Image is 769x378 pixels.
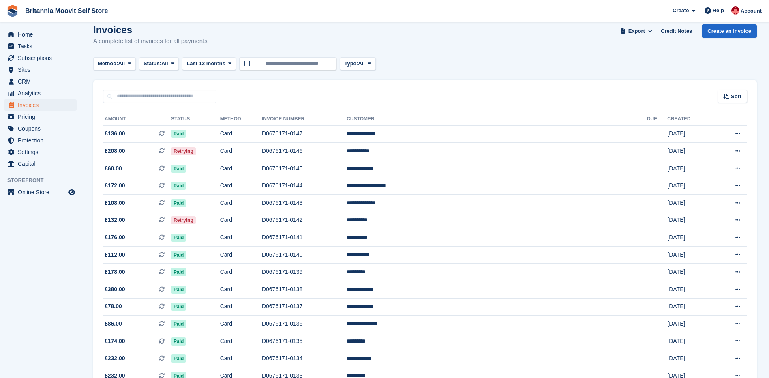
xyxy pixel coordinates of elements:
a: menu [4,135,77,146]
td: [DATE] [667,143,713,160]
a: Britannia Moovit Self Store [22,4,111,17]
a: menu [4,64,77,75]
span: £380.00 [105,285,125,294]
p: A complete list of invoices for all payments [93,37,208,46]
span: Paid [171,182,186,190]
td: D0676171-0142 [262,212,347,229]
th: Amount [103,113,171,126]
td: [DATE] [667,212,713,229]
span: Paid [171,165,186,173]
td: [DATE] [667,160,713,177]
td: D0676171-0139 [262,264,347,281]
th: Customer [347,113,647,126]
span: Tasks [18,41,66,52]
span: Export [628,27,645,35]
td: Card [220,229,262,247]
span: Coupons [18,123,66,134]
td: D0676171-0147 [262,125,347,143]
span: Subscriptions [18,52,66,64]
td: Card [220,195,262,212]
span: Status: [144,60,161,68]
a: menu [4,99,77,111]
th: Method [220,113,262,126]
span: Settings [18,146,66,158]
span: Pricing [18,111,66,122]
span: Help [713,6,724,15]
span: Paid [171,268,186,276]
span: Protection [18,135,66,146]
a: menu [4,76,77,87]
span: £174.00 [105,337,125,346]
span: £232.00 [105,354,125,363]
td: D0676171-0134 [262,350,347,367]
span: Paid [171,199,186,207]
span: £178.00 [105,268,125,276]
td: D0676171-0138 [262,281,347,299]
span: Paid [171,251,186,259]
span: Method: [98,60,118,68]
span: Last 12 months [186,60,225,68]
td: D0676171-0137 [262,298,347,316]
td: D0676171-0135 [262,333,347,350]
td: Card [220,125,262,143]
th: Status [171,113,220,126]
span: £86.00 [105,320,122,328]
td: [DATE] [667,298,713,316]
a: menu [4,123,77,134]
span: Sites [18,64,66,75]
span: Invoices [18,99,66,111]
td: [DATE] [667,350,713,367]
span: Paid [171,354,186,363]
td: D0676171-0144 [262,177,347,195]
span: Account [741,7,762,15]
td: [DATE] [667,281,713,299]
td: D0676171-0140 [262,246,347,264]
span: Paid [171,303,186,311]
img: stora-icon-8386f47178a22dfd0bd8f6a31ec36ba5ce8667c1dd55bd0f319d3a0aa187defe.svg [6,5,19,17]
button: Method: All [93,57,136,71]
span: Capital [18,158,66,170]
td: Card [220,143,262,160]
span: Online Store [18,187,66,198]
span: Analytics [18,88,66,99]
a: menu [4,29,77,40]
span: £208.00 [105,147,125,155]
button: Type: All [340,57,375,71]
td: Card [220,160,262,177]
td: [DATE] [667,177,713,195]
span: Paid [171,234,186,242]
button: Last 12 months [182,57,236,71]
a: menu [4,146,77,158]
button: Status: All [139,57,179,71]
td: Card [220,177,262,195]
a: menu [4,41,77,52]
span: All [161,60,168,68]
span: All [358,60,365,68]
td: [DATE] [667,316,713,333]
span: Retrying [171,216,196,224]
span: Sort [731,92,741,101]
td: [DATE] [667,333,713,350]
span: Type: [344,60,358,68]
th: Due [647,113,667,126]
td: [DATE] [667,125,713,143]
span: Retrying [171,147,196,155]
span: £60.00 [105,164,122,173]
span: £172.00 [105,181,125,190]
h1: Invoices [93,24,208,35]
td: Card [220,333,262,350]
span: Paid [171,130,186,138]
span: £132.00 [105,216,125,224]
td: D0676171-0145 [262,160,347,177]
span: £136.00 [105,129,125,138]
td: Card [220,350,262,367]
a: menu [4,111,77,122]
span: CRM [18,76,66,87]
td: Card [220,316,262,333]
td: Card [220,281,262,299]
a: menu [4,187,77,198]
span: £176.00 [105,233,125,242]
td: Card [220,264,262,281]
span: Paid [171,337,186,346]
td: Card [220,246,262,264]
